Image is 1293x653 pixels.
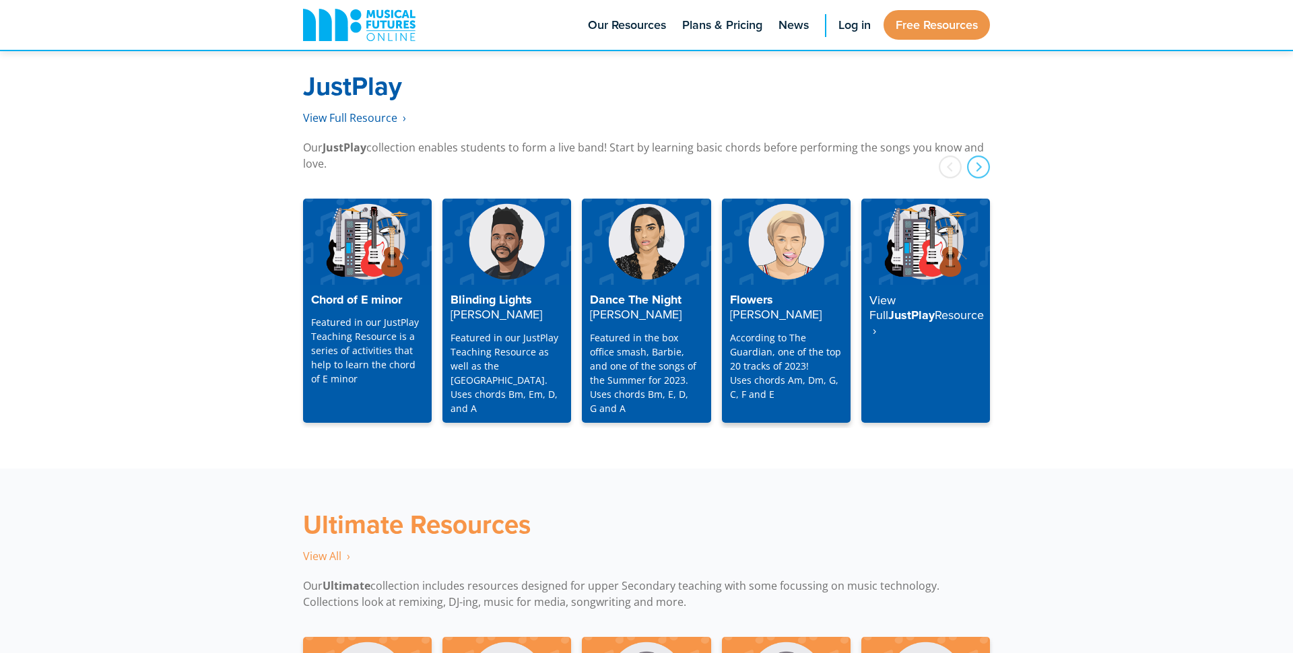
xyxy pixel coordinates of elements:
a: Chord of E minor Featured in our JustPlay Teaching Resource is a series of activities that help t... [303,199,432,423]
h4: Flowers [730,293,842,322]
span: Plans & Pricing [682,16,762,34]
p: Our collection enables students to form a live band! Start by learning basic chords before perfor... [303,139,990,172]
strong: Ultimate [323,578,370,593]
h4: JustPlay [869,293,982,339]
strong: View Full [869,291,896,324]
strong: [PERSON_NAME] [730,306,822,322]
p: According to The Guardian, one of the top 20 tracks of 2023! Uses chords Am, Dm, G, C, F and E [730,331,842,401]
strong: Resource ‎ › [869,306,984,339]
span: Our Resources [588,16,666,34]
strong: Ultimate Resources [303,506,531,543]
p: Featured in our JustPlay Teaching Resource as well as the [GEOGRAPHIC_DATA]. Uses chords Bm, Em, ... [451,331,563,415]
h4: Blinding Lights [451,293,563,322]
a: Free Resources [884,10,990,40]
a: View FullJustPlayResource ‎ › [861,199,990,423]
a: View Full Resource‎‏‏‎ ‎ › [303,110,406,126]
a: View All ‎ › [303,549,350,564]
div: next [967,156,990,178]
h4: Chord of E minor [311,293,424,308]
span: View Full Resource‎‏‏‎ ‎ › [303,110,406,125]
a: Dance The Night[PERSON_NAME] Featured in the box office smash, Barbie, and one of the songs of th... [582,199,710,423]
div: prev [939,156,962,178]
span: News [778,16,809,34]
h4: Dance The Night [590,293,702,322]
strong: JustPlay [303,67,402,104]
a: Blinding Lights[PERSON_NAME] Featured in our JustPlay Teaching Resource as well as the [GEOGRAPHI... [442,199,571,423]
p: Our collection includes resources designed for upper Secondary teaching with some focussing on mu... [303,578,990,610]
strong: [PERSON_NAME] [451,306,542,322]
span: Log in [838,16,871,34]
p: Featured in the box office smash, Barbie, and one of the songs of the Summer for 2023. Uses chord... [590,331,702,415]
p: Featured in our JustPlay Teaching Resource is a series of activities that help to learn the chord... [311,315,424,386]
strong: JustPlay [323,140,366,155]
a: Flowers[PERSON_NAME] According to The Guardian, one of the top 20 tracks of 2023!Uses chords Am, ... [722,199,851,423]
strong: [PERSON_NAME] [590,306,682,322]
